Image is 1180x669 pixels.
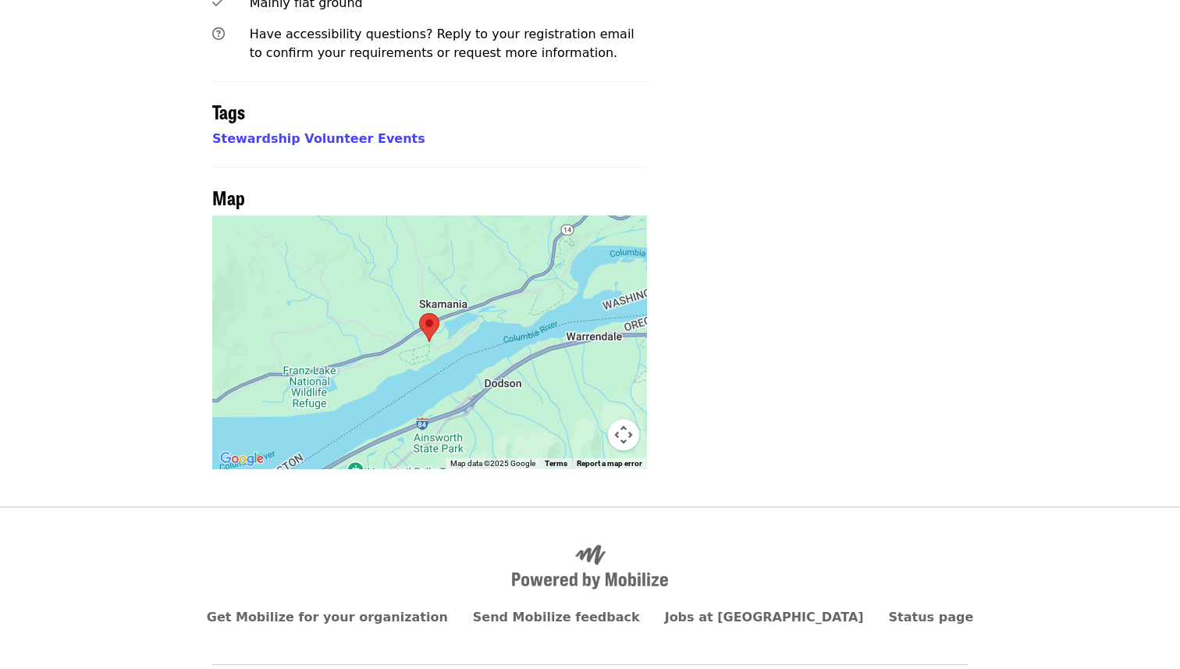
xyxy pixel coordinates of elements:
[450,459,535,468] span: Map data ©2025 Google
[545,459,567,468] a: Terms (opens in new tab)
[216,449,268,469] img: Google
[212,131,425,146] a: Stewardship Volunteer Events
[512,545,668,590] img: Powered by Mobilize
[212,98,245,125] span: Tags
[608,419,639,450] button: Map camera controls
[207,610,448,625] a: Get Mobilize for your organization
[216,449,268,469] a: Open this area in Google Maps (opens a new window)
[212,608,968,627] nav: Primary footer navigation
[473,610,640,625] a: Send Mobilize feedback
[577,459,642,468] a: Report a map error
[212,27,225,41] i: question-circle icon
[212,183,245,211] span: Map
[665,610,864,625] a: Jobs at [GEOGRAPHIC_DATA]
[250,27,634,60] span: Have accessibility questions? Reply to your registration email to confirm your requirements or re...
[889,610,974,625] a: Status page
